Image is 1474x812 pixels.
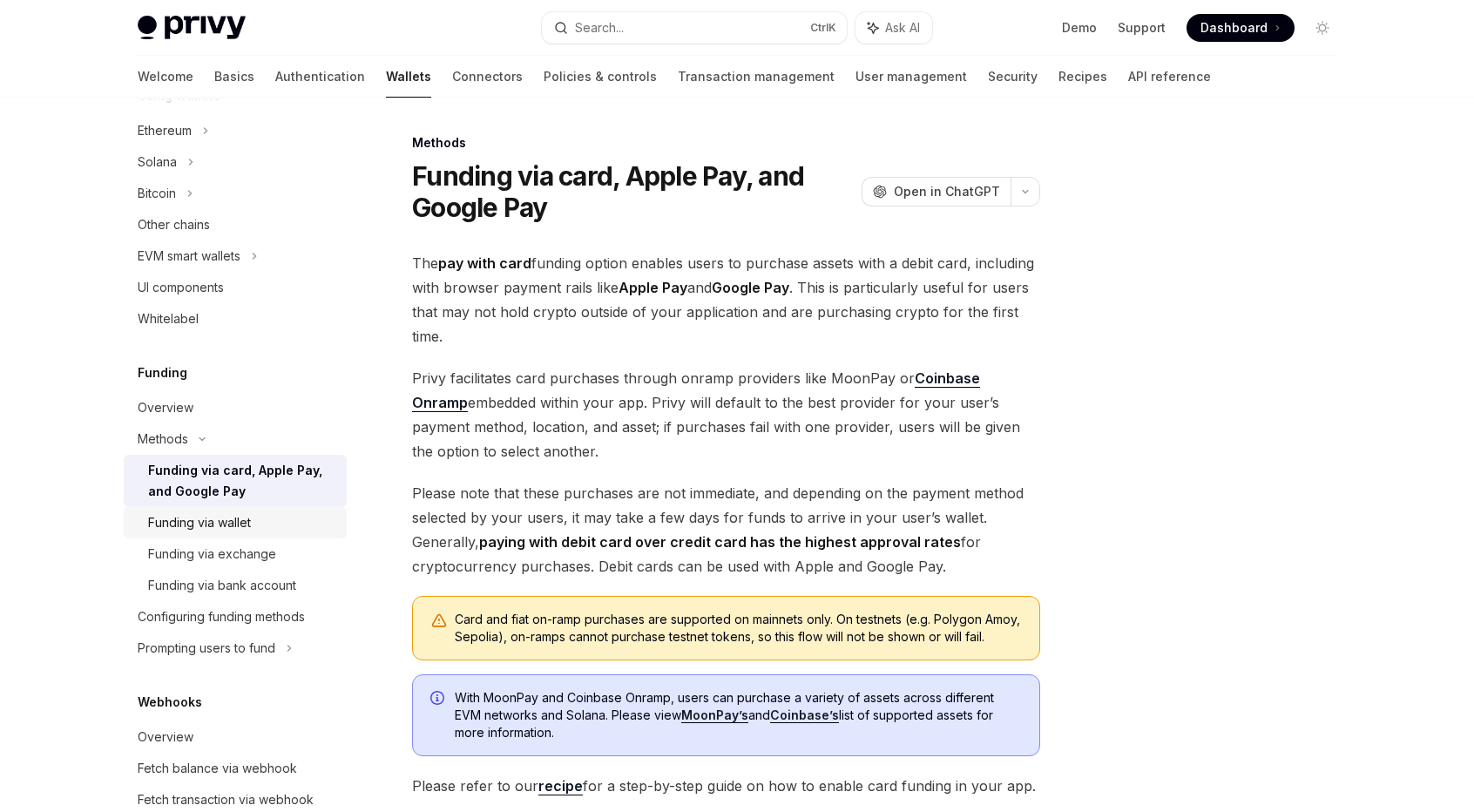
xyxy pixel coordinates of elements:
[412,134,1040,152] div: Methods
[538,777,583,795] a: recipe
[430,612,448,630] svg: Warning
[438,254,531,272] strong: pay with card
[138,429,188,450] div: Methods
[138,16,246,40] img: light logo
[138,56,193,98] a: Welcome
[412,774,1040,798] span: Please refer to our for a step-by-step guide on how to enable card funding in your app.
[542,12,847,44] button: Search...CtrlK
[1187,14,1295,42] a: Dashboard
[988,56,1038,98] a: Security
[124,601,347,633] a: Configuring funding methods
[124,455,347,507] a: Funding via card, Apple Pay, and Google Pay
[148,575,296,596] div: Funding via bank account
[678,56,835,98] a: Transaction management
[1062,19,1097,37] a: Demo
[1118,19,1166,37] a: Support
[452,56,523,98] a: Connectors
[138,758,297,779] div: Fetch balance via webhook
[430,691,448,708] svg: Info
[455,689,1022,741] span: With MoonPay and Coinbase Onramp, users can purchase a variety of assets across different EVM net...
[412,366,1040,464] span: Privy facilitates card purchases through onramp providers like MoonPay or embedded within your ap...
[124,721,347,753] a: Overview
[412,481,1040,579] span: Please note that these purchases are not immediate, and depending on the payment method selected ...
[275,56,365,98] a: Authentication
[124,303,347,335] a: Whitelabel
[681,707,748,723] a: MoonPay’s
[148,460,336,502] div: Funding via card, Apple Pay, and Google Pay
[138,397,193,418] div: Overview
[138,183,176,204] div: Bitcoin
[138,789,314,810] div: Fetch transaction via webhook
[855,12,932,44] button: Ask AI
[124,272,347,303] a: UI components
[148,544,276,565] div: Funding via exchange
[412,160,855,223] h1: Funding via card, Apple Pay, and Google Pay
[386,56,431,98] a: Wallets
[138,606,305,627] div: Configuring funding methods
[455,611,1022,646] div: Card and fiat on-ramp purchases are supported on mainnets only. On testnets (e.g. Polygon Amoy, S...
[124,209,347,240] a: Other chains
[124,538,347,570] a: Funding via exchange
[1308,14,1336,42] button: Toggle dark mode
[124,570,347,601] a: Funding via bank account
[1128,56,1211,98] a: API reference
[862,177,1011,206] button: Open in ChatGPT
[138,362,187,383] h5: Funding
[544,56,657,98] a: Policies & controls
[712,279,789,296] strong: Google Pay
[138,638,275,659] div: Prompting users to fund
[770,707,839,723] a: Coinbase’s
[148,512,251,533] div: Funding via wallet
[885,19,920,37] span: Ask AI
[138,692,202,713] h5: Webhooks
[138,308,199,329] div: Whitelabel
[855,56,967,98] a: User management
[1058,56,1107,98] a: Recipes
[619,279,687,296] strong: Apple Pay
[124,753,347,784] a: Fetch balance via webhook
[479,533,961,551] strong: paying with debit card over credit card has the highest approval rates
[214,56,254,98] a: Basics
[810,21,836,35] span: Ctrl K
[124,507,347,538] a: Funding via wallet
[138,152,177,173] div: Solana
[894,183,1000,200] span: Open in ChatGPT
[138,214,210,235] div: Other chains
[124,392,347,423] a: Overview
[138,277,224,298] div: UI components
[412,251,1040,348] span: The funding option enables users to purchase assets with a debit card, including with browser pay...
[575,17,624,38] div: Search...
[138,727,193,748] div: Overview
[138,246,240,267] div: EVM smart wallets
[138,120,192,141] div: Ethereum
[1200,19,1268,37] span: Dashboard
